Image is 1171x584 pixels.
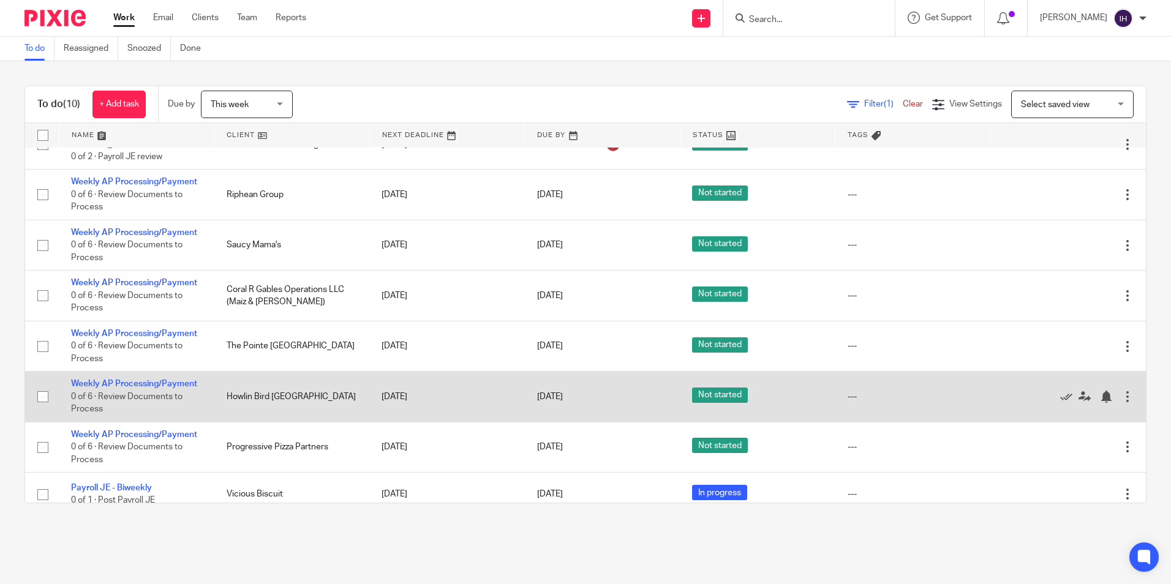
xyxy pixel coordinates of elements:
[864,100,903,108] span: Filter
[92,91,146,118] a: + Add task
[925,13,972,22] span: Get Support
[113,12,135,24] a: Work
[168,98,195,110] p: Due by
[71,279,197,287] a: Weekly AP Processing/Payment
[192,12,219,24] a: Clients
[180,37,210,61] a: Done
[63,99,80,109] span: (10)
[537,443,563,451] span: [DATE]
[692,286,748,302] span: Not started
[71,291,183,313] span: 0 of 6 · Review Documents to Process
[71,380,197,388] a: Weekly AP Processing/Payment
[71,190,183,212] span: 0 of 6 · Review Documents to Process
[71,496,155,505] span: 0 of 1 · Post Payroll JE
[848,239,979,251] div: ---
[37,98,80,111] h1: To do
[537,140,563,149] span: [DATE]
[214,321,370,371] td: The Pointe [GEOGRAPHIC_DATA]
[848,391,979,403] div: ---
[214,220,370,270] td: Saucy Mama's
[884,100,894,108] span: (1)
[1060,391,1079,403] a: Mark as done
[24,10,86,26] img: Pixie
[1021,100,1090,109] span: Select saved view
[71,430,197,439] a: Weekly AP Processing/Payment
[537,190,563,199] span: [DATE]
[214,422,370,472] td: Progressive Pizza Partners
[692,185,748,201] span: Not started
[369,372,525,422] td: [DATE]
[692,236,748,252] span: Not started
[537,342,563,350] span: [DATE]
[537,490,563,498] span: [DATE]
[1040,12,1107,24] p: [PERSON_NAME]
[369,271,525,321] td: [DATE]
[537,291,563,300] span: [DATE]
[214,170,370,220] td: Riphean Group
[369,220,525,270] td: [DATE]
[71,342,183,363] span: 0 of 6 · Review Documents to Process
[537,241,563,250] span: [DATE]
[214,271,370,321] td: Coral R Gables Operations LLC (Maiz & [PERSON_NAME])
[748,15,858,26] input: Search
[369,473,525,516] td: [DATE]
[214,473,370,516] td: Vicious Biscuit
[214,372,370,422] td: Howlin Bird [GEOGRAPHIC_DATA]
[848,132,868,138] span: Tags
[369,422,525,472] td: [DATE]
[848,290,979,302] div: ---
[848,189,979,201] div: ---
[848,441,979,453] div: ---
[692,337,748,353] span: Not started
[127,37,171,61] a: Snoozed
[71,228,197,237] a: Weekly AP Processing/Payment
[848,488,979,500] div: ---
[949,100,1002,108] span: View Settings
[369,170,525,220] td: [DATE]
[71,329,197,338] a: Weekly AP Processing/Payment
[24,37,55,61] a: To do
[1113,9,1133,28] img: svg%3E
[71,392,183,414] span: 0 of 6 · Review Documents to Process
[903,100,923,108] a: Clear
[211,100,249,109] span: This week
[71,484,152,492] a: Payroll JE - Biweekly
[153,12,173,24] a: Email
[692,438,748,453] span: Not started
[71,241,183,262] span: 0 of 6 · Review Documents to Process
[537,392,563,401] span: [DATE]
[848,340,979,352] div: ---
[369,321,525,371] td: [DATE]
[71,443,183,464] span: 0 of 6 · Review Documents to Process
[71,152,162,161] span: 0 of 2 · Payroll JE review
[71,178,197,186] a: Weekly AP Processing/Payment
[276,12,306,24] a: Reports
[692,387,748,403] span: Not started
[237,12,257,24] a: Team
[692,485,747,500] span: In progress
[64,37,118,61] a: Reassigned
